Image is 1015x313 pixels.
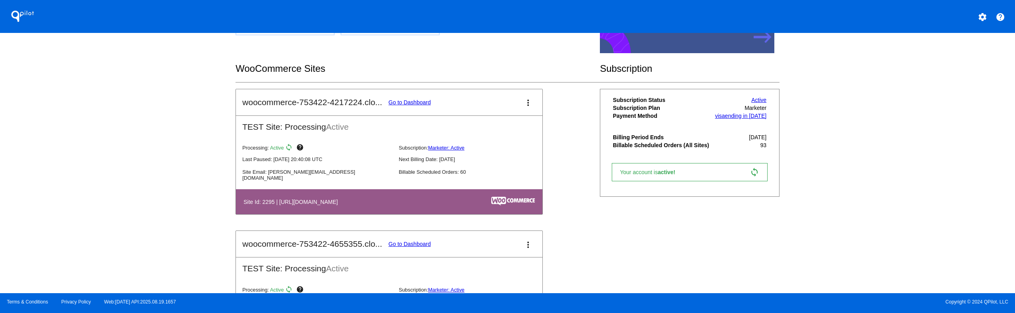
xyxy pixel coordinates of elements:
h2: Subscription [600,63,779,74]
mat-icon: settings [978,12,987,22]
h4: Site Id: 2295 | [URL][DOMAIN_NAME] [243,199,342,205]
mat-icon: help [996,12,1005,22]
span: Marketer [745,105,766,111]
th: Subscription Status [613,96,712,104]
span: [DATE] [749,134,766,140]
p: Billable Scheduled Orders: 60 [399,169,549,175]
h1: QPilot [7,8,38,24]
span: Active [326,264,349,273]
th: Billable Scheduled Orders (All Sites) [613,142,712,149]
p: Subscription: [399,287,549,293]
h2: woocommerce-753422-4655355.clo... [242,239,382,249]
a: Privacy Policy [61,299,91,305]
h2: TEST Site: Processing [236,116,542,132]
span: Active [270,287,284,293]
a: Marketer: Active [428,145,465,151]
p: Processing: [242,144,392,153]
span: Copyright © 2024 QPilot, LLC [514,299,1008,305]
h2: woocommerce-753422-4217224.clo... [242,98,382,107]
span: 93 [760,142,767,148]
a: Active [751,97,766,103]
span: visa [715,113,725,119]
p: Last Paused: [DATE] 20:40:08 UTC [242,156,392,162]
p: Subscription: [399,145,549,151]
a: Your account isactive! sync [612,163,768,181]
span: active! [658,169,679,175]
h2: WooCommerce Sites [236,63,600,74]
a: Go to Dashboard [389,241,431,247]
span: Your account is [620,169,684,175]
a: Terms & Conditions [7,299,48,305]
mat-icon: help [296,286,306,295]
th: Billing Period Ends [613,134,712,141]
a: Go to Dashboard [389,99,431,106]
img: c53aa0e5-ae75-48aa-9bee-956650975ee5 [491,197,535,205]
span: Active [326,122,349,131]
mat-icon: help [296,144,306,153]
mat-icon: sync [285,286,295,295]
th: Subscription Plan [613,104,712,111]
th: Payment Method [613,112,712,119]
mat-icon: more_vert [523,98,533,108]
mat-icon: sync [285,144,295,153]
a: Web:[DATE] API:2025.08.19.1657 [104,299,176,305]
a: visaending in [DATE] [715,113,766,119]
h2: TEST Site: Processing [236,257,542,273]
p: Next Billing Date: [DATE] [399,156,549,162]
mat-icon: sync [750,167,759,177]
p: Site Email: [PERSON_NAME][EMAIL_ADDRESS][DOMAIN_NAME] [242,169,392,181]
p: Processing: [242,286,392,295]
a: Marketer: Active [428,287,465,293]
span: Active [270,145,284,151]
mat-icon: more_vert [523,240,533,250]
